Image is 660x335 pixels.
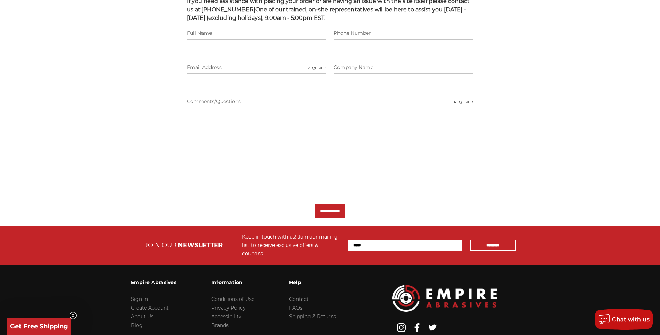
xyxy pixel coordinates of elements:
[201,6,255,13] strong: [PHONE_NUMBER]
[70,312,77,319] button: Close teaser
[289,275,336,290] h3: Help
[612,316,650,323] span: Chat with us
[145,241,176,249] span: JOIN OUR
[178,241,223,249] span: NEWSLETTER
[242,233,341,258] div: Keep in touch with us! Join our mailing list to receive exclusive offers & coupons.
[392,285,497,312] img: Empire Abrasives Logo Image
[454,100,473,105] small: Required
[187,64,326,71] label: Email Address
[131,305,169,311] a: Create Account
[334,30,473,37] label: Phone Number
[289,296,309,302] a: Contact
[334,64,473,71] label: Company Name
[131,296,148,302] a: Sign In
[211,275,254,290] h3: Information
[7,318,71,335] div: Get Free ShippingClose teaser
[187,98,474,105] label: Comments/Questions
[131,313,153,320] a: About Us
[289,313,336,320] a: Shipping & Returns
[595,309,653,330] button: Chat with us
[187,162,293,189] iframe: reCAPTCHA
[211,296,254,302] a: Conditions of Use
[211,305,246,311] a: Privacy Policy
[131,275,176,290] h3: Empire Abrasives
[289,305,302,311] a: FAQs
[211,313,241,320] a: Accessibility
[187,30,326,37] label: Full Name
[211,322,229,328] a: Brands
[307,65,326,71] small: Required
[10,322,68,330] span: Get Free Shipping
[131,322,143,328] a: Blog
